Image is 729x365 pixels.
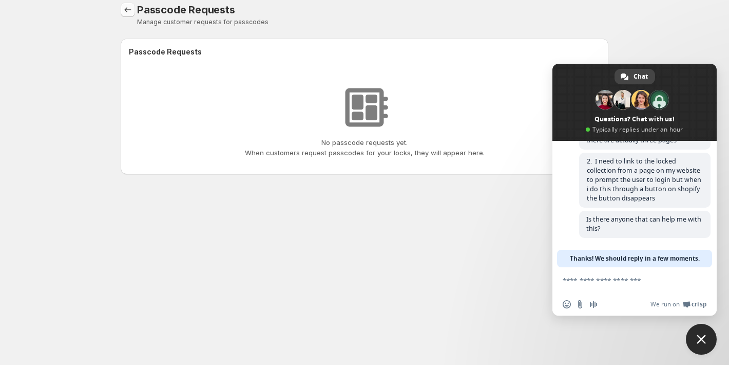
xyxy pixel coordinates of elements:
[692,300,706,308] span: Crisp
[137,4,235,16] span: Passcode Requests
[137,18,608,26] p: Manage customer requests for passcodes
[339,82,390,133] img: No requests found
[570,250,700,267] span: Thanks! We should reply in a few moments.
[576,300,584,308] span: Send a file
[121,3,135,17] a: Locks
[650,300,680,308] span: We run on
[245,137,485,158] p: No passcode requests yet. When customers request passcodes for your locks, they will appear here.
[634,69,648,84] span: Chat
[650,300,706,308] a: We run onCrisp
[586,215,701,233] span: Is there anyone that can help me with this?
[686,324,717,355] div: Close chat
[129,47,202,57] h2: Passcode Requests
[563,276,684,285] textarea: Compose your message...
[563,300,571,308] span: Insert an emoji
[615,69,655,84] div: Chat
[587,157,703,203] span: I need to link to the locked collection from a page on my website to prompt the user to login but...
[589,300,598,308] span: Audio message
